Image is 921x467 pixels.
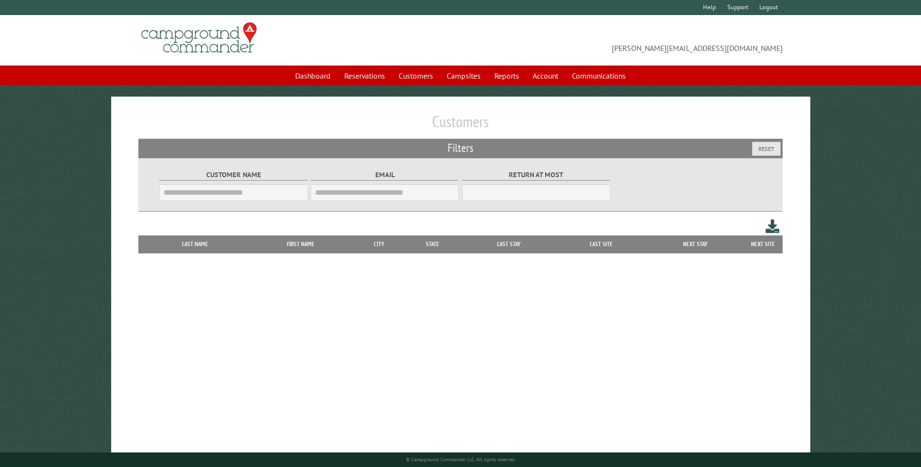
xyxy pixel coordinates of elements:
th: City [355,235,403,253]
a: Reports [488,67,525,85]
button: Reset [752,142,781,156]
a: Dashboard [289,67,336,85]
a: Reservations [338,67,391,85]
th: Next Site [744,235,783,253]
a: Customers [393,67,439,85]
a: Account [527,67,564,85]
th: Next Stay [647,235,744,253]
th: First Name [247,235,355,253]
a: Communications [566,67,632,85]
h1: Customers [138,112,782,139]
th: Last Name [143,235,247,253]
a: Download this customer list (.csv) [766,217,780,235]
h2: Filters [138,139,782,157]
span: [PERSON_NAME][EMAIL_ADDRESS][DOMAIN_NAME] [461,27,783,54]
th: Last Site [555,235,647,253]
th: Last Stay [463,235,556,253]
label: Email [311,169,459,181]
small: © Campground Commander LLC. All rights reserved. [406,456,516,463]
label: Return at most [462,169,610,181]
img: Campground Commander [138,19,260,57]
label: Customer Name [159,169,307,181]
a: Campsites [441,67,486,85]
th: State [403,235,463,253]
